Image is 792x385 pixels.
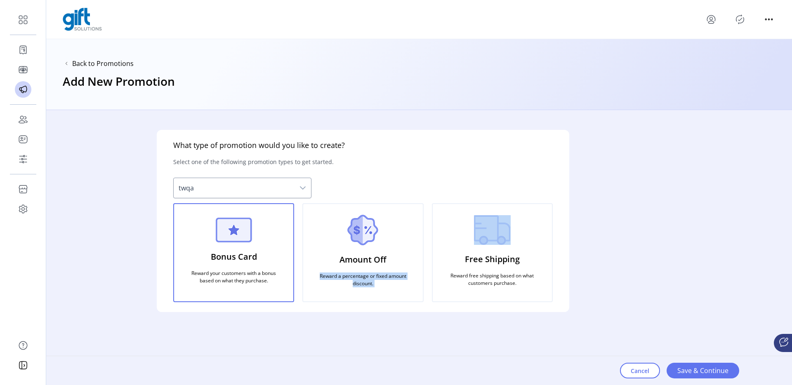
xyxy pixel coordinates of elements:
div: dropdown trigger [295,178,311,198]
p: Free Shipping [465,250,520,269]
span: twqa [174,178,295,198]
p: Reward your customers with a bonus based on what they purchase. [184,266,283,288]
button: menu [762,13,775,26]
img: bonus_card.png [215,218,252,242]
img: free_shipping.png [474,215,511,245]
p: Reward free shipping based on what customers purchase. [443,269,542,290]
h3: Add New Promotion [63,73,175,91]
button: Publisher Panel [733,13,747,26]
h5: What type of promotion would you like to create? [173,140,345,151]
img: logo [63,8,102,31]
img: amount_off.png [347,215,378,245]
p: Reward a percentage or fixed amount discount. [313,269,412,291]
button: menu [705,13,718,26]
button: Save & Continue [667,363,739,378]
span: Cancel [631,366,649,375]
p: Bonus Card [211,247,257,266]
span: Save & Continue [677,366,728,376]
button: Back to Promotions [72,59,134,68]
button: Cancel [620,363,660,378]
p: Select one of the following promotion types to get started. [173,151,334,173]
p: Amount Off [339,250,386,269]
